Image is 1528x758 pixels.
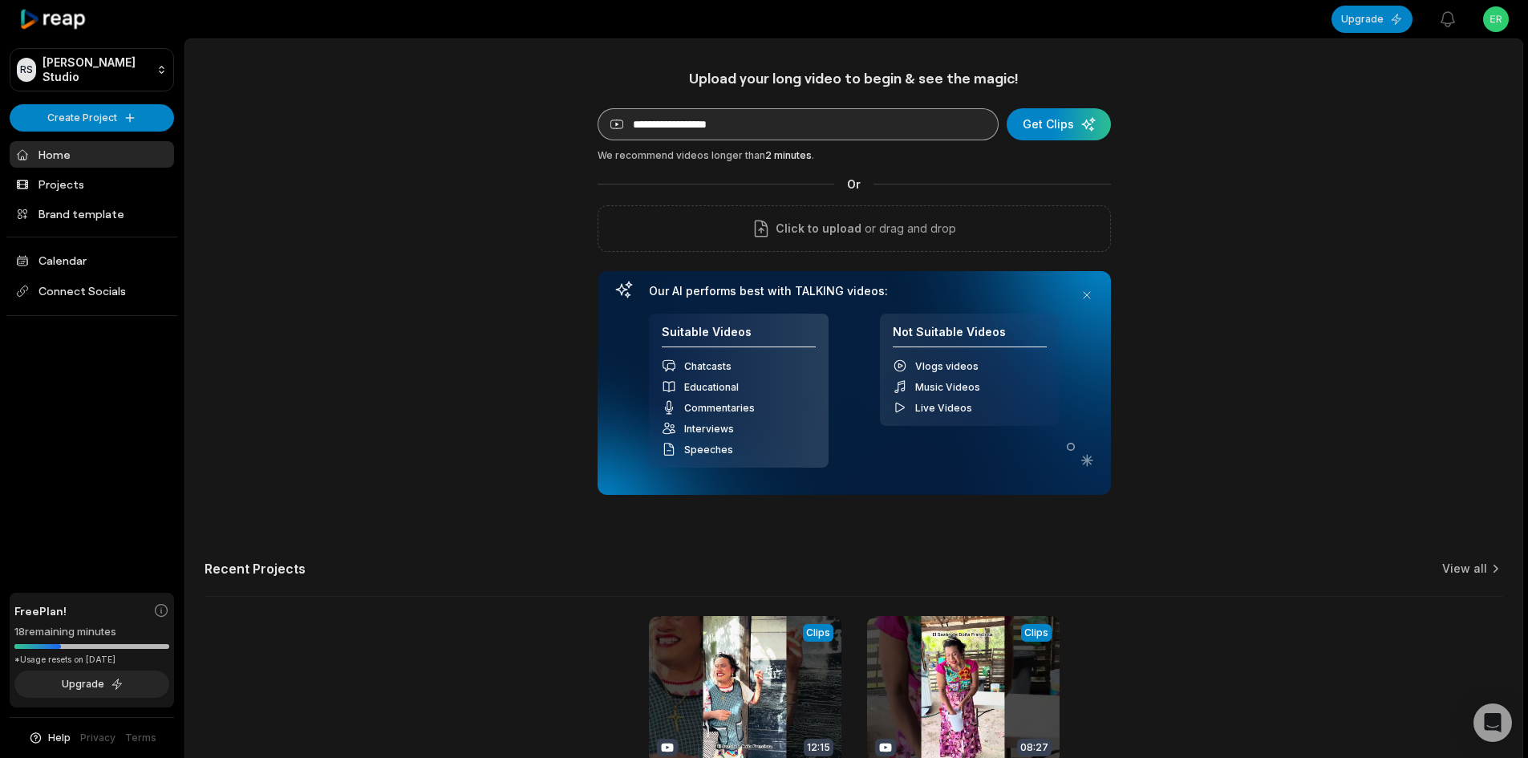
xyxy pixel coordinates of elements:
[598,148,1111,163] div: We recommend videos longer than .
[834,176,873,193] span: Or
[125,731,156,745] a: Terms
[649,284,1060,298] h3: Our AI performs best with TALKING videos:
[765,149,812,161] span: 2 minutes
[893,325,1047,348] h4: Not Suitable Videos
[43,55,150,84] p: [PERSON_NAME] Studio
[598,69,1111,87] h1: Upload your long video to begin & see the magic!
[684,381,739,393] span: Educational
[10,277,174,306] span: Connect Socials
[1331,6,1412,33] button: Upgrade
[205,561,306,577] h2: Recent Projects
[776,219,861,238] span: Click to upload
[14,602,67,619] span: Free Plan!
[14,654,169,666] div: *Usage resets on [DATE]
[684,360,732,372] span: Chatcasts
[861,219,956,238] p: or drag and drop
[14,671,169,698] button: Upgrade
[684,423,734,435] span: Interviews
[48,731,71,745] span: Help
[14,624,169,640] div: 18 remaining minutes
[28,731,71,745] button: Help
[684,402,755,414] span: Commentaries
[10,247,174,274] a: Calendar
[1007,108,1111,140] button: Get Clips
[915,360,979,372] span: Vlogs videos
[80,731,116,745] a: Privacy
[10,171,174,197] a: Projects
[10,141,174,168] a: Home
[915,381,980,393] span: Music Videos
[684,444,733,456] span: Speeches
[915,402,972,414] span: Live Videos
[1473,703,1512,742] div: Open Intercom Messenger
[10,201,174,227] a: Brand template
[1442,561,1487,577] a: View all
[662,325,816,348] h4: Suitable Videos
[10,104,174,132] button: Create Project
[17,58,36,82] div: RS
